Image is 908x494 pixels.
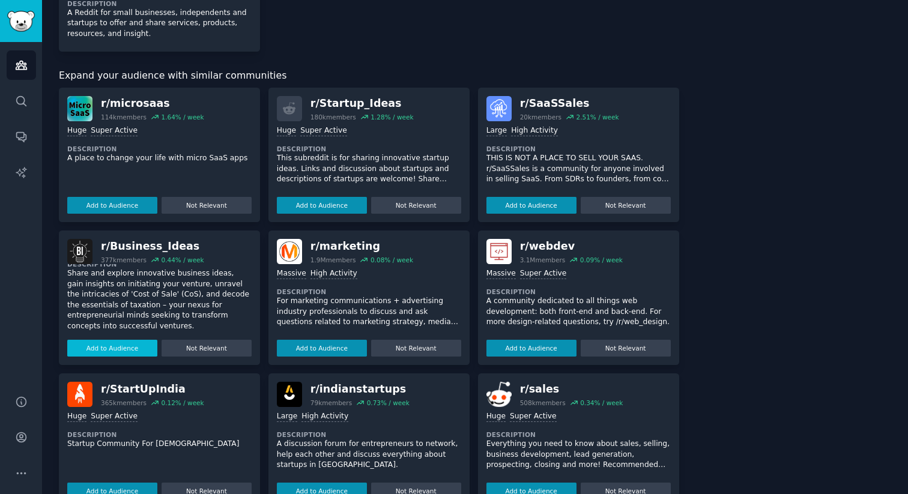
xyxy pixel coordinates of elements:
[580,256,623,264] div: 0.09 % / week
[310,239,413,254] div: r/ marketing
[67,197,157,214] button: Add to Audience
[277,430,461,439] dt: Description
[277,288,461,296] dt: Description
[161,256,204,264] div: 0.44 % / week
[277,340,367,357] button: Add to Audience
[7,11,35,32] img: GummySearch logo
[367,399,410,407] div: 0.73 % / week
[520,268,567,280] div: Super Active
[371,340,461,357] button: Not Relevant
[67,268,252,331] p: Share and explore innovative business ideas, gain insights on initiating your venture, unravel th...
[67,239,92,264] img: Business_Ideas
[91,411,138,423] div: Super Active
[581,197,671,214] button: Not Relevant
[277,296,461,328] p: For marketing communications + advertising industry professionals to discuss and ask questions re...
[310,382,410,397] div: r/ indianstartups
[277,125,296,137] div: Huge
[277,268,306,280] div: Massive
[580,399,623,407] div: 0.34 % / week
[520,256,566,264] div: 3.1M members
[371,256,413,264] div: 0.08 % / week
[576,113,619,121] div: 2.51 % / week
[277,382,302,407] img: indianstartups
[277,145,461,153] dt: Description
[101,96,204,111] div: r/ microsaas
[486,296,671,328] p: A community dedicated to all things web development: both front-end and back-end. For more design...
[486,340,577,357] button: Add to Audience
[520,399,566,407] div: 508k members
[520,96,619,111] div: r/ SaaSSales
[486,439,671,471] p: Everything you need to know about sales, selling, business development, lead generation, prospect...
[486,430,671,439] dt: Description
[520,113,561,121] div: 20k members
[510,411,557,423] div: Super Active
[101,239,204,254] div: r/ Business_Ideas
[486,411,506,423] div: Huge
[101,113,147,121] div: 114k members
[277,439,461,471] p: A discussion forum for entrepreneurs to network, help each other and discuss everything about sta...
[486,268,516,280] div: Massive
[67,96,92,121] img: microsaas
[101,382,204,397] div: r/ StartUpIndia
[277,153,461,185] p: This subreddit is for sharing innovative startup ideas. Links and discussion about startups and d...
[310,399,352,407] div: 79k members
[371,197,461,214] button: Not Relevant
[67,430,252,439] dt: Description
[511,125,558,137] div: High Activity
[486,145,671,153] dt: Description
[486,125,507,137] div: Large
[300,125,347,137] div: Super Active
[277,197,367,214] button: Add to Audience
[277,411,297,423] div: Large
[67,125,86,137] div: Huge
[486,382,512,407] img: sales
[486,197,577,214] button: Add to Audience
[486,96,512,121] img: SaaSSales
[371,113,413,121] div: 1.28 % / week
[162,197,252,214] button: Not Relevant
[91,125,138,137] div: Super Active
[161,113,204,121] div: 1.64 % / week
[101,399,147,407] div: 365k members
[486,288,671,296] dt: Description
[310,96,414,111] div: r/ Startup_Ideas
[301,411,348,423] div: High Activity
[486,153,671,185] p: THIS IS NOT A PLACE TO SELL YOUR SAAS. r/SaaSSales is a community for anyone involved in selling ...
[67,260,252,268] dt: Description
[161,399,204,407] div: 0.12 % / week
[520,382,623,397] div: r/ sales
[67,8,252,40] p: A Reddit for small businesses, independents and startups to offer and share services, products, r...
[59,68,286,83] span: Expand your audience with similar communities
[67,411,86,423] div: Huge
[520,239,623,254] div: r/ webdev
[310,256,356,264] div: 1.9M members
[67,382,92,407] img: StartUpIndia
[67,145,252,153] dt: Description
[162,340,252,357] button: Not Relevant
[67,340,157,357] button: Add to Audience
[581,340,671,357] button: Not Relevant
[310,113,356,121] div: 180k members
[310,268,357,280] div: High Activity
[277,239,302,264] img: marketing
[67,439,252,450] p: Startup Community For [DEMOGRAPHIC_DATA]
[486,239,512,264] img: webdev
[101,256,147,264] div: 377k members
[67,153,252,164] p: A place to change your life with micro SaaS apps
